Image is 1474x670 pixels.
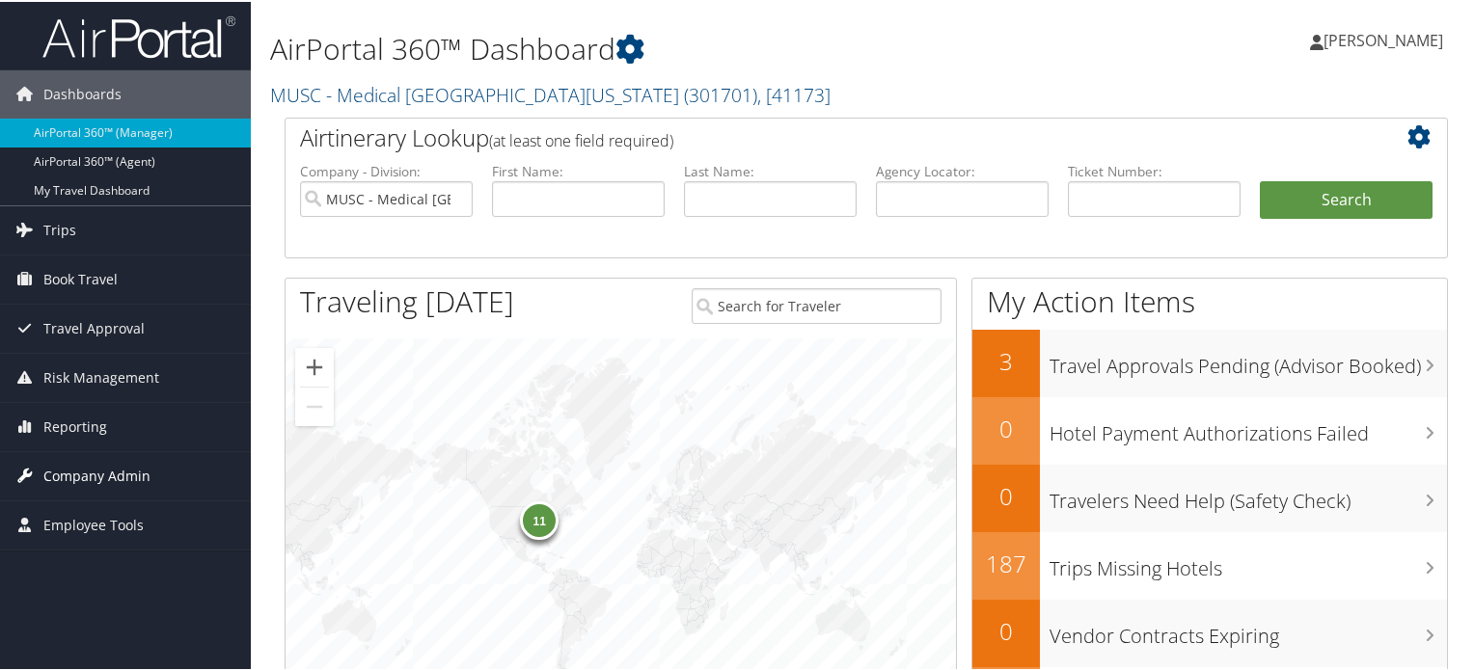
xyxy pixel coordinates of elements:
img: airportal-logo.png [42,13,235,58]
h2: 0 [972,478,1040,511]
h1: My Action Items [972,280,1447,320]
label: Agency Locator: [876,160,1049,179]
h3: Travel Approvals Pending (Advisor Booked) [1050,341,1447,378]
span: Employee Tools [43,499,144,548]
h2: 0 [972,411,1040,443]
span: [PERSON_NAME] [1324,28,1443,49]
label: Ticket Number: [1068,160,1241,179]
a: MUSC - Medical [GEOGRAPHIC_DATA][US_STATE] [270,80,831,106]
label: Last Name: [684,160,857,179]
h1: Traveling [DATE] [300,280,514,320]
a: 3Travel Approvals Pending (Advisor Booked) [972,328,1447,395]
span: Reporting [43,401,107,449]
h2: 187 [972,546,1040,578]
span: Risk Management [43,352,159,400]
h1: AirPortal 360™ Dashboard [270,27,1065,67]
h2: Airtinerary Lookup [300,120,1336,152]
button: Zoom in [295,346,334,385]
button: Zoom out [295,386,334,424]
h3: Travelers Need Help (Safety Check) [1050,476,1447,513]
h2: 3 [972,343,1040,376]
h3: Trips Missing Hotels [1050,544,1447,580]
span: ( 301701 ) [684,80,757,106]
input: Search for Traveler [692,286,942,322]
span: (at least one field required) [489,128,673,149]
span: Book Travel [43,254,118,302]
h3: Hotel Payment Authorizations Failed [1050,409,1447,445]
label: Company - Division: [300,160,473,179]
a: 187Trips Missing Hotels [972,530,1447,598]
span: Trips [43,204,76,253]
div: 11 [520,499,559,538]
a: [PERSON_NAME] [1310,10,1462,67]
span: Travel Approval [43,303,145,351]
span: , [ 41173 ] [757,80,831,106]
a: 0Travelers Need Help (Safety Check) [972,463,1447,530]
button: Search [1260,179,1433,218]
label: First Name: [492,160,665,179]
a: 0Hotel Payment Authorizations Failed [972,395,1447,463]
span: Company Admin [43,450,150,498]
span: Dashboards [43,68,122,117]
h3: Vendor Contracts Expiring [1050,611,1447,648]
a: 0Vendor Contracts Expiring [972,598,1447,665]
h2: 0 [972,613,1040,646]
